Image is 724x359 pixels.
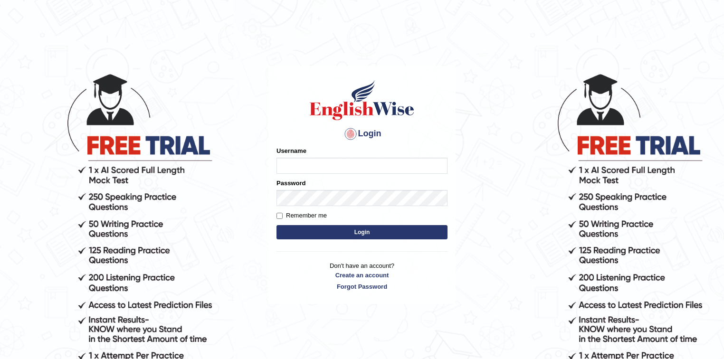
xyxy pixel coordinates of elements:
a: Forgot Password [276,282,448,291]
button: Login [276,225,448,239]
p: Don't have an account? [276,261,448,291]
label: Password [276,179,305,188]
h4: Login [276,126,448,142]
img: Logo of English Wise sign in for intelligent practice with AI [308,79,416,122]
input: Remember me [276,213,283,219]
a: Create an account [276,271,448,280]
label: Username [276,146,306,155]
label: Remember me [276,211,327,220]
